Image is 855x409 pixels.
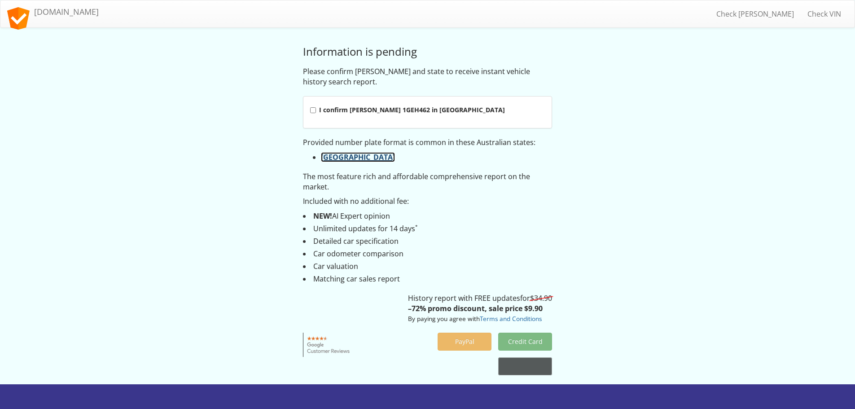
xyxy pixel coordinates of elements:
[0,0,105,23] a: [DOMAIN_NAME]
[303,333,355,357] img: Google customer reviews
[303,211,552,221] li: AI Expert opinion
[530,293,552,303] s: $34.90
[303,137,552,148] p: Provided number plate format is common in these Australian states:
[408,293,552,324] p: History report with FREE updates
[303,274,552,284] li: Matching car sales report
[303,236,552,246] li: Detailed car specification
[303,224,552,234] li: Unlimited updates for 14 days
[520,293,552,303] span: for
[408,303,543,313] strong: –72% promo discount, sale price $9.90
[321,152,395,162] a: [GEOGRAPHIC_DATA]
[303,249,552,259] li: Car odometer comparison
[7,7,30,30] img: logo.svg
[480,314,542,323] a: Terms and Conditions
[303,172,552,192] p: The most feature rich and affordable comprehensive report on the market.
[303,66,552,87] p: Please confirm [PERSON_NAME] and state to receive instant vehicle history search report.
[710,3,801,25] a: Check [PERSON_NAME]
[438,333,491,351] button: PayPal
[303,261,552,272] li: Car valuation
[310,107,316,113] input: I confirm [PERSON_NAME] 1GEH462 in [GEOGRAPHIC_DATA]
[319,106,505,114] strong: I confirm [PERSON_NAME] 1GEH462 in [GEOGRAPHIC_DATA]
[408,314,542,323] small: By paying you agree with
[303,196,552,207] p: Included with no additional fee:
[498,357,552,375] button: Google Pay
[303,46,552,57] h3: Information is pending
[498,333,552,351] button: Credit Card
[313,211,332,221] strong: NEW!
[801,3,848,25] a: Check VIN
